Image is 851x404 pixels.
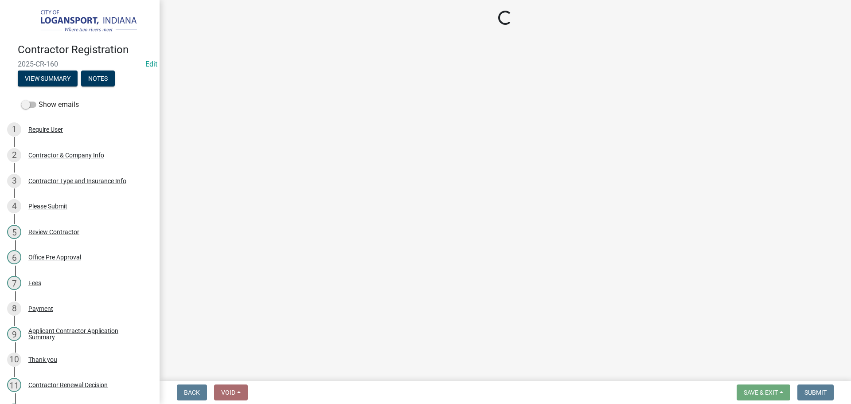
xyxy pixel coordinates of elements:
div: Payment [28,306,53,312]
div: Office Pre Approval [28,254,81,260]
div: 4 [7,199,21,213]
span: Back [184,389,200,396]
div: 6 [7,250,21,264]
button: Notes [81,71,115,86]
span: Void [221,389,235,396]
div: Thank you [28,357,57,363]
wm-modal-confirm: Notes [81,75,115,82]
a: Edit [145,60,157,68]
div: 11 [7,378,21,392]
div: Contractor Renewal Decision [28,382,108,388]
div: 10 [7,353,21,367]
h4: Contractor Registration [18,43,152,56]
div: 1 [7,122,21,137]
div: 5 [7,225,21,239]
div: 2 [7,148,21,162]
div: Please Submit [28,203,67,209]
div: Review Contractor [28,229,79,235]
button: Save & Exit [737,384,790,400]
span: Save & Exit [744,389,778,396]
button: Back [177,384,207,400]
button: View Summary [18,71,78,86]
div: 9 [7,327,21,341]
div: Contractor Type and Insurance Info [28,178,126,184]
wm-modal-confirm: Edit Application Number [145,60,157,68]
div: Applicant Contractor Application Summary [28,328,145,340]
div: Require User [28,126,63,133]
div: Fees [28,280,41,286]
div: 3 [7,174,21,188]
button: Void [214,384,248,400]
div: 7 [7,276,21,290]
img: City of Logansport, Indiana [18,9,145,34]
span: 2025-CR-160 [18,60,142,68]
wm-modal-confirm: Summary [18,75,78,82]
label: Show emails [21,99,79,110]
div: 8 [7,302,21,316]
div: Contractor & Company Info [28,152,104,158]
span: Submit [804,389,827,396]
button: Submit [797,384,834,400]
